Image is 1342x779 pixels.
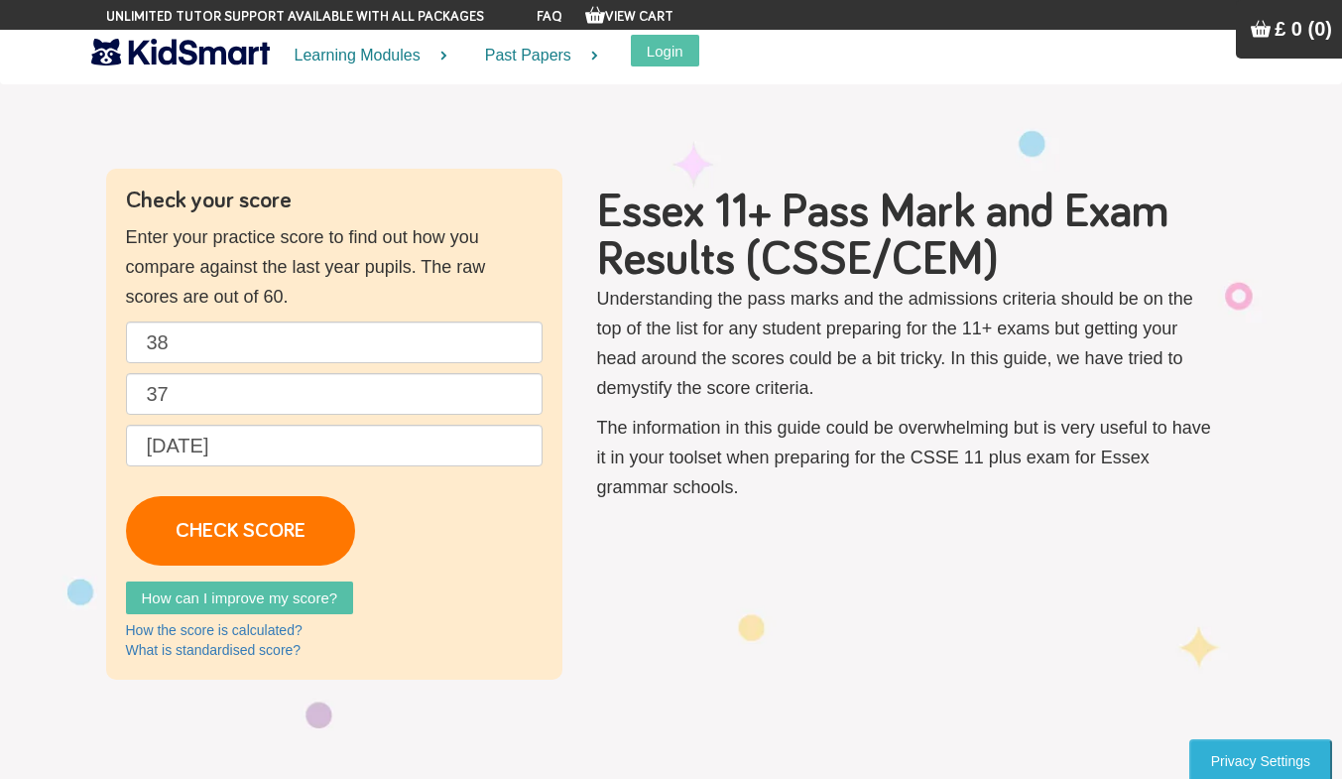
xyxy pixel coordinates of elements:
a: FAQ [537,10,562,24]
span: Unlimited tutor support available with all packages [106,7,484,27]
a: How the score is calculated? [126,622,303,638]
input: English raw score [126,322,543,363]
a: Learning Modules [270,30,460,82]
a: CHECK SCORE [126,496,355,566]
h1: Essex 11+ Pass Mark and Exam Results (CSSE/CEM) [597,189,1217,284]
p: Enter your practice score to find out how you compare against the last year pupils. The raw score... [126,222,543,312]
a: What is standardised score? [126,642,302,658]
a: Past Papers [460,30,611,82]
h4: Check your score [126,189,543,212]
img: Your items in the shopping basket [585,5,605,25]
p: Understanding the pass marks and the admissions criteria should be on the top of the list for any... [597,284,1217,403]
button: Login [631,35,699,66]
p: The information in this guide could be overwhelming but is very useful to have it in your toolset... [597,413,1217,502]
a: View Cart [585,10,673,24]
img: Your items in the shopping basket [1251,19,1271,39]
span: £ 0 (0) [1275,18,1332,40]
img: KidSmart logo [91,35,270,69]
input: Maths raw score [126,373,543,415]
input: Date of birth (d/m/y) e.g. 27/12/2007 [126,425,543,466]
a: How can I improve my score? [126,582,354,614]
